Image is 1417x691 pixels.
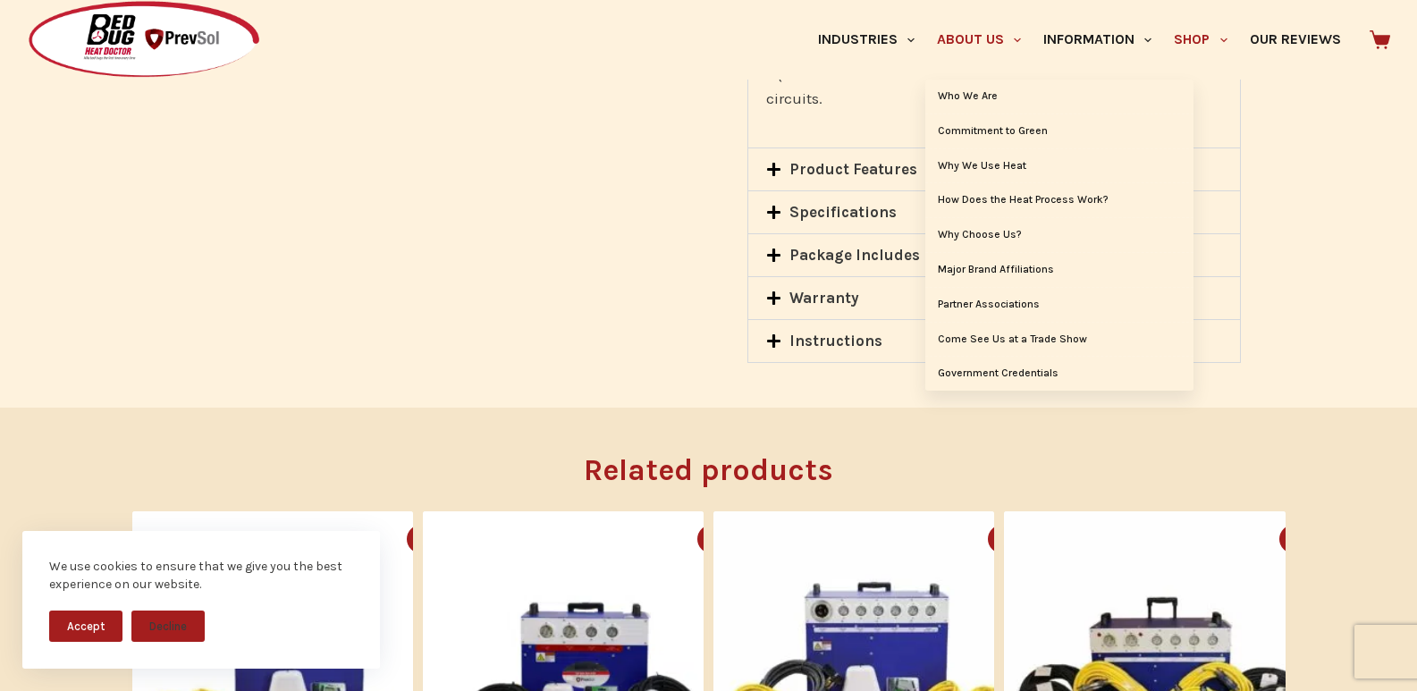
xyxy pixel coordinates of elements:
button: Quick view toggle [407,525,435,553]
a: Commitment to Green [925,114,1193,148]
a: Instructions [789,332,882,350]
a: Major Brand Affiliations [925,253,1193,287]
a: Why Choose Us? [925,218,1193,252]
a: Who We Are [925,80,1193,114]
a: Package Includes [789,246,920,264]
button: Quick view toggle [697,525,726,553]
div: Warranty [748,277,1239,319]
div: Package Includes [748,234,1239,276]
a: How Does the Heat Process Work? [925,183,1193,217]
div: Product Features [748,148,1239,190]
button: Accept [49,611,122,642]
div: We use cookies to ensure that we give you the best experience on our website. [49,558,353,593]
a: Warranty [789,289,859,307]
a: Specifications [789,203,897,221]
a: Product Features [789,160,917,178]
div: Specifications [748,191,1239,233]
a: Government Credentials [925,357,1193,391]
a: Come See Us at a Trade Show [925,323,1193,357]
button: Decline [131,611,205,642]
div: Instructions [748,320,1239,362]
button: Quick view toggle [1279,525,1308,553]
a: Partner Associations [925,288,1193,322]
button: Quick view toggle [988,525,1016,553]
a: Why We Use Heat [925,149,1193,183]
h2: Related products [132,448,1286,493]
